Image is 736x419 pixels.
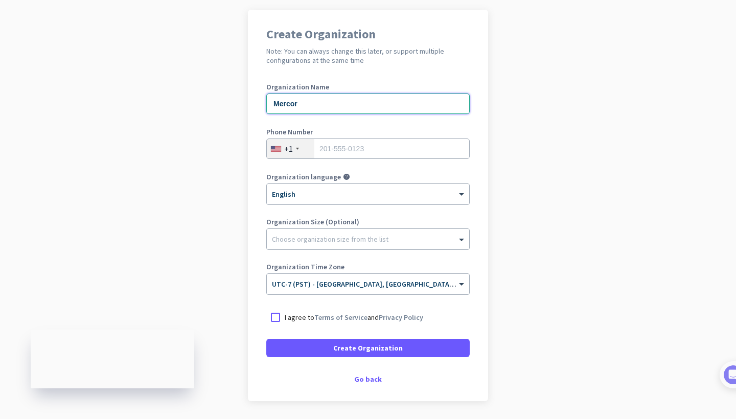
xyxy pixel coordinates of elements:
label: Phone Number [266,128,470,135]
label: Organization Name [266,83,470,90]
label: Organization language [266,173,341,180]
button: Create Organization [266,339,470,357]
input: What is the name of your organization? [266,94,470,114]
span: Create Organization [333,343,403,353]
h1: Create Organization [266,28,470,40]
p: I agree to and [285,312,423,322]
a: Privacy Policy [379,313,423,322]
div: +1 [284,144,293,154]
label: Organization Size (Optional) [266,218,470,225]
i: help [343,173,350,180]
a: Terms of Service [314,313,367,322]
h2: Note: You can always change this later, or support multiple configurations at the same time [266,46,470,65]
div: Go back [266,376,470,383]
input: 201-555-0123 [266,138,470,159]
iframe: Insightful Status [31,330,194,388]
label: Organization Time Zone [266,263,470,270]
